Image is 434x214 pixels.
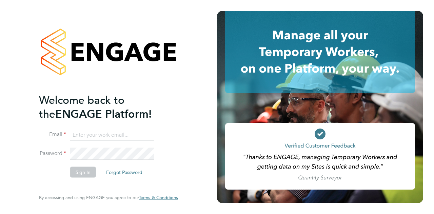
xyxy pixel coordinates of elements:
[39,93,124,120] span: Welcome back to the
[101,167,148,177] button: Forgot Password
[39,195,178,200] span: By accessing and using ENGAGE you agree to our
[70,167,96,177] button: Sign In
[70,129,154,141] input: Enter your work email...
[139,195,178,200] a: Terms & Conditions
[39,131,66,138] label: Email
[39,150,66,157] label: Password
[39,93,171,121] h2: ENGAGE Platform!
